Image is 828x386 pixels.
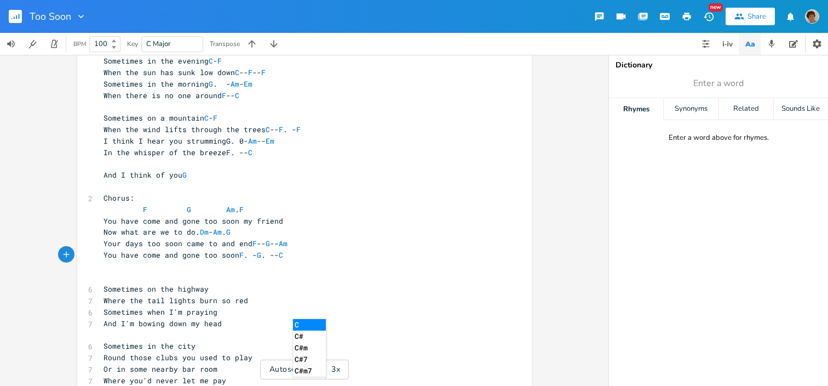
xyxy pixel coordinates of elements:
div: BPM [73,41,86,47]
div: Related [719,98,773,120]
span: In the whisper of the breezeF. -- [104,147,252,157]
span: G [266,239,270,248]
div: 3x [326,360,346,379]
div: Share [748,12,766,21]
span: F [252,239,257,248]
span: Sometimes on the highway [104,284,209,294]
span: C [279,250,283,260]
span: C [248,147,252,157]
button: Share [726,8,775,25]
span: C [235,67,239,77]
div: Enter a word above for rhymes. [669,133,769,143]
span: Am [213,227,222,237]
span: F [213,113,217,123]
span: And I think of you [104,170,187,180]
span: Sometimes in the city [104,341,196,351]
img: scohenmusic [805,9,819,24]
span: You have come and gone too soon my friend [104,216,283,226]
span: Where the tail lights burn so red [104,296,248,305]
span: G [209,79,213,89]
li: C [293,319,326,331]
span: When the sun has sunk low down -- -- [104,67,266,77]
li: C#m7 [293,365,326,377]
span: Sometimes in the evening - [104,56,222,66]
li: C#m [293,342,326,354]
span: Dm [200,227,209,237]
span: F [296,124,301,134]
span: Am [231,79,239,89]
span: Sometimes in the morning . - - [104,79,252,89]
span: Sometimes on a mountain - [104,113,217,123]
div: Autoscroll [260,360,349,379]
span: Sometimes when I'm praying [104,307,217,317]
div: Dictionary [616,61,821,69]
span: G [182,170,187,180]
span: Round those clubs you used to play [104,353,252,362]
div: Key [127,41,138,47]
span: G [257,250,261,260]
span: F [261,67,266,77]
span: . [104,205,244,214]
span: F [143,205,147,214]
span: Am [248,136,257,146]
span: F [279,124,283,134]
div: Sounds Like [774,98,828,120]
span: C [266,124,270,134]
div: Synonyms [664,98,718,120]
span: F [239,205,244,214]
span: Where you'd never let me pay [104,376,226,385]
span: C Major [146,39,171,49]
span: Too Soon [30,12,71,21]
span: F [239,250,244,260]
span: C [235,90,239,100]
button: New [698,7,720,26]
span: G [187,205,191,214]
span: C [204,113,209,123]
div: Rhymes [609,98,663,120]
li: C#7 [293,354,326,365]
span: I think I hear you strummingG. 0- -- [104,136,274,146]
span: Am [279,239,287,248]
span: Em [244,79,252,89]
div: Transpose [210,41,240,47]
div: New [709,3,723,12]
span: Or in some nearby bar room [104,364,217,374]
span: F [222,90,226,100]
span: You have come and gone too soon . - . -- [104,250,283,260]
span: Am [226,205,235,214]
span: Enter a word [693,77,744,90]
span: When there is no one around -- [104,90,239,100]
span: Now what are we to do. - . [104,227,231,237]
span: When the wind lifts through the trees -- . - [104,124,301,134]
span: Em [266,136,274,146]
span: And I'm bowing down my head [104,319,222,328]
span: C [209,56,213,66]
li: C# [293,331,326,342]
span: F [217,56,222,66]
span: Your days too soon came to and end -- -- [104,239,287,248]
span: G [226,227,231,237]
span: Chorus: [104,193,134,203]
span: F [248,67,252,77]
